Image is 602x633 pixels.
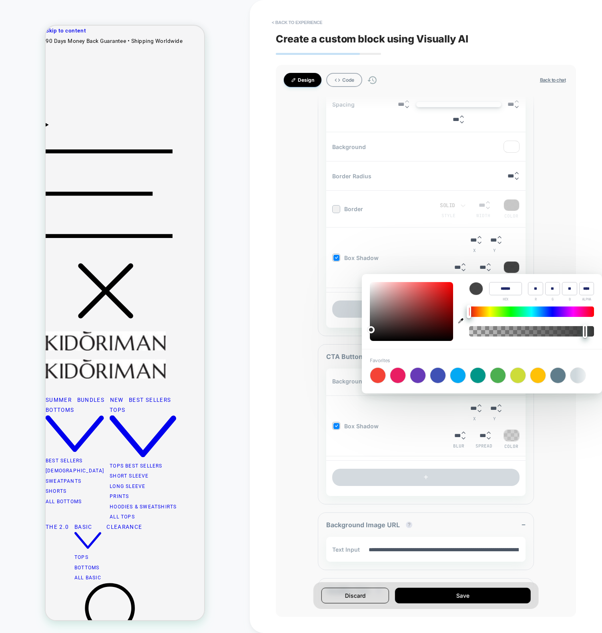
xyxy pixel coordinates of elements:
[538,77,568,83] button: Back to chat
[332,469,520,486] button: +
[61,498,96,504] a: Clearance
[29,549,56,555] a: All Basic
[473,248,476,253] span: X
[395,588,530,603] button: Save
[276,33,576,45] span: Create a custom block using Visually AI
[504,444,518,449] span: Color
[535,297,537,302] span: R
[64,448,103,453] a: Short Sleeve
[332,205,363,213] span: Border
[332,378,366,385] span: Background
[29,498,56,524] a: Basic
[64,371,78,377] a: New
[453,443,464,449] span: Blur
[406,522,412,528] button: ?
[268,16,326,29] button: < Back to experience
[326,73,362,87] button: Code
[332,546,360,553] span: Text Input
[332,101,355,108] span: Spacing
[582,297,591,302] span: ALPHA
[503,297,508,302] span: HEX
[29,529,43,534] a: Tops
[370,357,390,363] span: Favorites
[64,458,100,464] a: Long Sleeve
[569,297,571,302] span: B
[332,143,366,150] span: Background
[326,353,421,361] span: CTA Button Hover Styles
[64,437,116,443] a: Tops Best Sellers
[326,521,416,529] span: Background Image URL
[64,381,80,387] span: Tops
[332,422,379,430] span: Box Shadow
[29,539,54,545] a: Bottoms
[64,468,83,474] a: Prints
[64,381,131,433] a: Tops
[284,73,321,87] button: Design
[332,254,379,262] span: Box Shadow
[493,416,496,421] span: Y
[29,498,47,504] span: Basic
[332,173,371,179] span: Border Radius
[473,416,476,421] span: X
[493,248,496,253] span: Y
[332,300,520,318] button: +
[64,478,131,484] a: Hoodies & Sweatshirts
[552,297,554,302] span: G
[32,371,59,377] a: Bundles
[476,443,492,449] span: Spread
[83,371,125,377] a: Best Sellers
[321,588,389,603] button: Discard
[64,488,89,494] a: All Tops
